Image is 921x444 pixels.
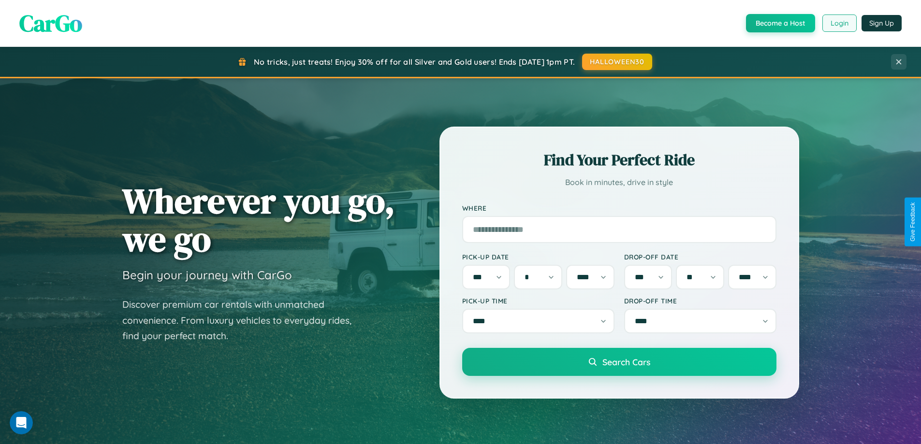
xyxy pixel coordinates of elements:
[462,175,776,189] p: Book in minutes, drive in style
[462,149,776,171] h2: Find Your Perfect Ride
[462,204,776,212] label: Where
[122,182,395,258] h1: Wherever you go, we go
[746,14,815,32] button: Become a Host
[462,297,614,305] label: Pick-up Time
[122,297,364,344] p: Discover premium car rentals with unmatched convenience. From luxury vehicles to everyday rides, ...
[624,297,776,305] label: Drop-off Time
[122,268,292,282] h3: Begin your journey with CarGo
[254,57,575,67] span: No tricks, just treats! Enjoy 30% off for all Silver and Gold users! Ends [DATE] 1pm PT.
[582,54,652,70] button: HALLOWEEN30
[462,253,614,261] label: Pick-up Date
[602,357,650,367] span: Search Cars
[19,7,82,39] span: CarGo
[462,348,776,376] button: Search Cars
[822,14,857,32] button: Login
[624,253,776,261] label: Drop-off Date
[862,15,902,31] button: Sign Up
[10,411,33,434] iframe: Intercom live chat
[909,202,916,242] div: Give Feedback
